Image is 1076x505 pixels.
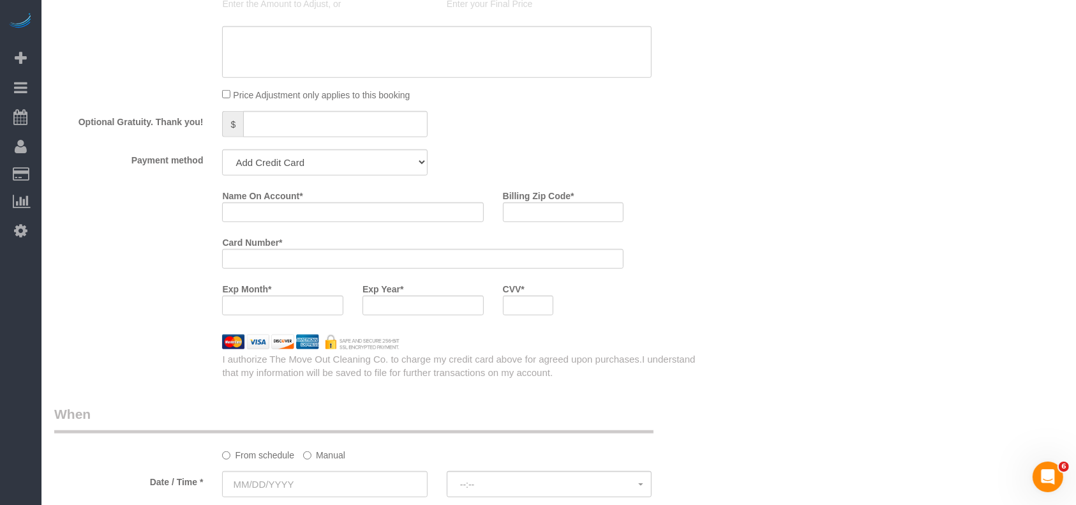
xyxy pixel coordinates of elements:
[222,471,427,497] input: MM/DD/YYYY
[460,479,638,490] span: --:--
[45,471,213,488] label: Date / Time *
[503,185,574,202] label: Billing Zip Code
[222,232,282,249] label: Card Number
[222,354,695,378] span: I understand that my information will be saved to file for further transactions on my account.
[222,185,303,202] label: Name On Account
[45,111,213,128] label: Optional Gratuity. Thank you!
[303,451,311,460] input: Manual
[45,149,213,167] label: Payment method
[222,444,294,462] label: From schedule
[213,335,408,349] img: credit cards
[447,471,652,497] button: --:--
[303,444,345,462] label: Manual
[233,90,410,100] span: Price Adjustment only applies to this booking
[1033,462,1063,492] iframe: Intercom live chat
[222,278,271,296] label: Exp Month
[8,13,33,31] img: Automaid Logo
[222,451,230,460] input: From schedule
[222,111,243,137] span: $
[503,278,525,296] label: CVV
[54,405,654,433] legend: When
[1059,462,1069,472] span: 6
[362,278,403,296] label: Exp Year
[213,352,717,380] div: I authorize The Move Out Cleaning Co. to charge my credit card above for agreed upon purchases.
